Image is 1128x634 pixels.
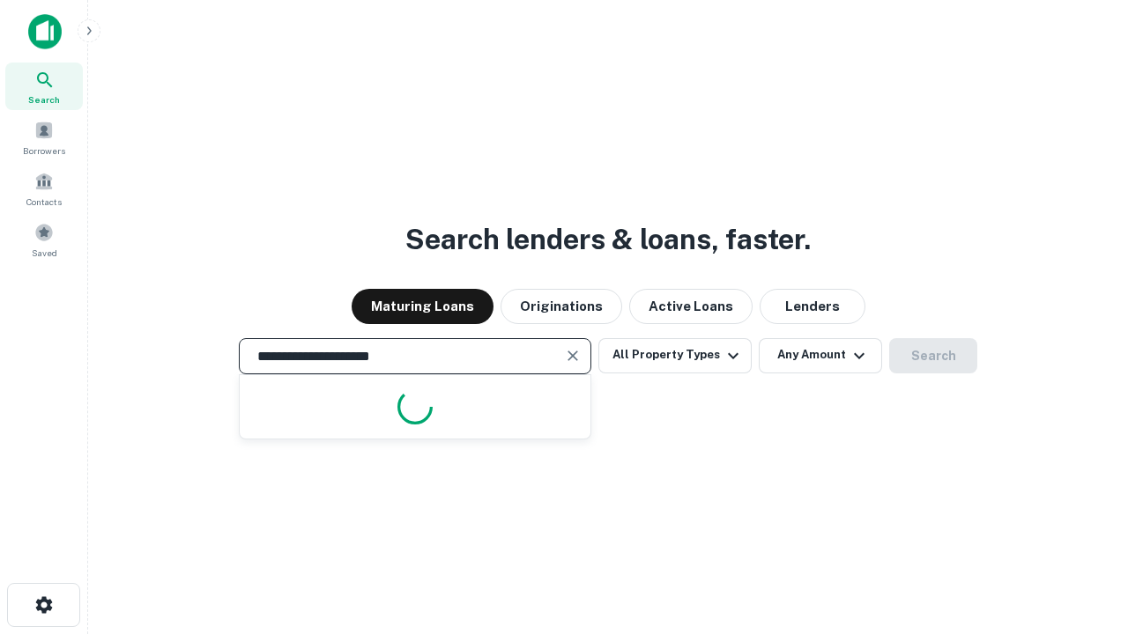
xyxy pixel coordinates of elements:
[5,63,83,110] a: Search
[759,338,882,373] button: Any Amount
[32,246,57,260] span: Saved
[5,114,83,161] a: Borrowers
[560,343,585,368] button: Clear
[501,289,622,324] button: Originations
[1040,493,1128,578] iframe: Chat Widget
[23,144,65,158] span: Borrowers
[28,14,62,49] img: capitalize-icon.png
[405,218,811,261] h3: Search lenders & loans, faster.
[629,289,753,324] button: Active Loans
[5,216,83,263] a: Saved
[5,165,83,212] a: Contacts
[598,338,752,373] button: All Property Types
[26,195,62,209] span: Contacts
[352,289,493,324] button: Maturing Loans
[760,289,865,324] button: Lenders
[28,92,60,107] span: Search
